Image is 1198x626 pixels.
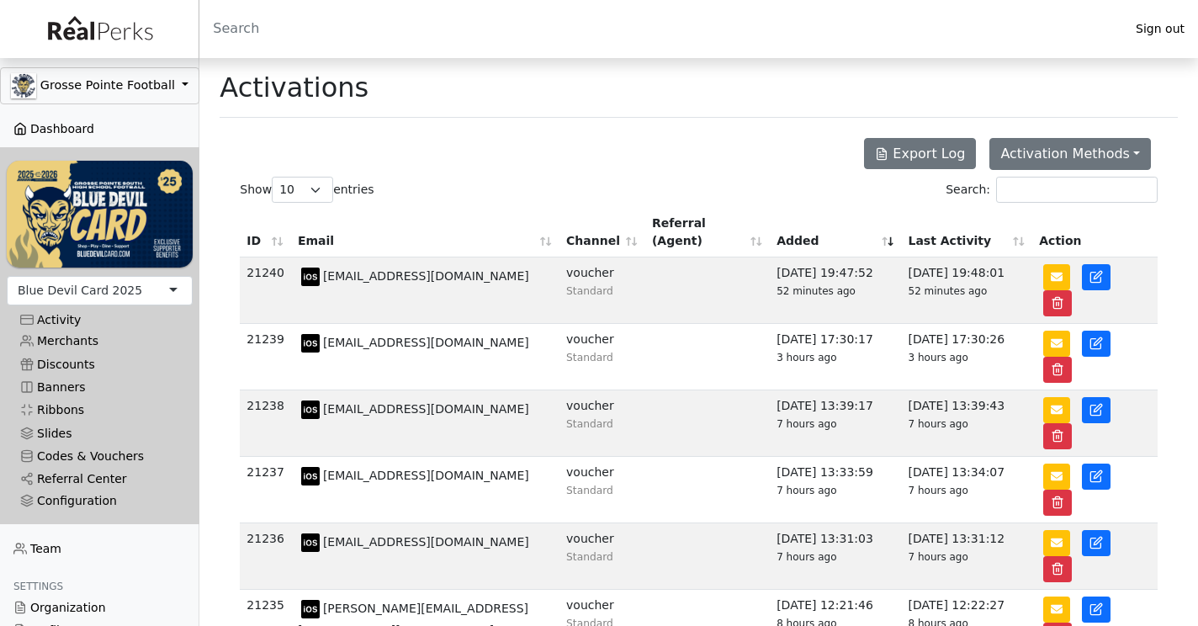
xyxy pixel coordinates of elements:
[298,269,323,283] span: model: iPhone device: ios id: 6BABB43F-B3ED-4DD9-AD33-415EF61BAC51
[240,523,291,590] td: 21236
[291,324,559,390] td: [EMAIL_ADDRESS][DOMAIN_NAME]
[240,457,291,523] td: 21237
[902,457,1033,523] td: [DATE] 13:34:07
[291,257,559,324] td: [EMAIL_ADDRESS][DOMAIN_NAME]
[298,402,323,416] span: model: iPhone device: ios id: 13026788-28F2-41EA-B067-06F9B564E0DE
[240,257,291,324] td: 21240
[559,523,645,590] td: voucher
[770,457,901,523] td: [DATE] 13:33:59
[566,551,613,563] small: Standard
[39,10,160,48] img: real_perks_logo-01.svg
[7,353,193,375] a: Discounts
[7,330,193,353] a: Merchants
[240,208,291,257] th: ID: activate to sort column ascending
[559,324,645,390] td: voucher
[770,390,901,457] td: [DATE] 13:39:17
[770,208,901,257] th: Added: activate to sort column ascending
[559,390,645,457] td: voucher
[989,138,1151,170] button: Activation Methods
[777,551,836,563] span: 7 hours ago
[777,418,836,430] span: 7 hours ago
[909,485,968,496] span: 7 hours ago
[645,208,770,257] th: Referral (Agent): activate to sort column ascending
[909,418,968,430] span: 7 hours ago
[199,8,1122,49] input: Search
[1032,208,1158,257] th: Action
[291,457,559,523] td: [EMAIL_ADDRESS][DOMAIN_NAME]
[240,324,291,390] td: 21239
[20,494,179,508] div: Configuration
[566,285,613,297] small: Standard
[220,72,368,103] h1: Activations
[18,282,142,300] div: Blue Devil Card 2025
[777,352,836,363] span: 3 hours ago
[7,445,193,468] a: Codes & Vouchers
[770,257,901,324] td: [DATE] 19:47:52
[11,73,36,98] img: GAa1zriJJmkmu1qRtUwg8x1nQwzlKm3DoqW9UgYl.jpg
[770,324,901,390] td: [DATE] 17:30:17
[864,138,976,169] button: Export Log
[298,336,323,349] span: model: iPhone device: ios id: 18C4036C-A17D-4CA6-9E0A-D3915BEE305F
[770,523,901,590] td: [DATE] 13:31:03
[909,352,968,363] span: 3 hours ago
[902,523,1033,590] td: [DATE] 13:31:12
[909,551,968,563] span: 7 hours ago
[7,161,193,267] img: WvZzOez5OCqmO91hHZfJL7W2tJ07LbGMjwPPNJwI.png
[291,390,559,457] td: [EMAIL_ADDRESS][DOMAIN_NAME]
[240,177,374,203] label: Show entries
[291,208,559,257] th: Email: activate to sort column ascending
[7,399,193,422] a: Ribbons
[291,523,559,590] td: [EMAIL_ADDRESS][DOMAIN_NAME]
[298,535,323,549] span: model: iPhone device: ios id: B69F2D2B-C75D-4C18-8D74-7CC9BCA963FE
[13,581,63,592] span: Settings
[559,208,645,257] th: Channel: activate to sort column ascending
[7,468,193,491] a: Referral Center
[559,457,645,523] td: voucher
[902,324,1033,390] td: [DATE] 17:30:26
[902,390,1033,457] td: [DATE] 13:39:43
[777,485,836,496] span: 7 hours ago
[566,418,613,430] small: Standard
[7,422,193,444] a: Slides
[996,177,1158,203] input: Search:
[272,177,333,203] select: Showentries
[1122,18,1198,40] a: Sign out
[20,313,179,327] div: Activity
[946,177,1158,203] label: Search:
[893,146,965,162] span: Export Log
[909,285,988,297] span: 52 minutes ago
[777,285,856,297] span: 52 minutes ago
[566,485,613,496] small: Standard
[902,257,1033,324] td: [DATE] 19:48:01
[240,390,291,457] td: 21238
[559,257,645,324] td: voucher
[566,352,613,363] small: Standard
[902,208,1033,257] th: Last Activity: activate to sort column ascending
[7,376,193,399] a: Banners
[298,602,323,615] span: model: iPhone device: ios id: 64544F28-5225-4C8E-84A2-A7DD42F8EA26
[298,469,323,482] span: model: iPhone device: ios id: 10F416B3-CC03-43DA-B166-A406783E2DA8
